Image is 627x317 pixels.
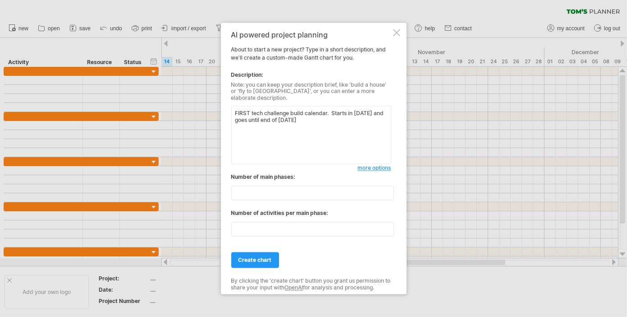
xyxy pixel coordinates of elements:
a: more options [358,164,391,172]
div: By clicking the 'create chart' button you grant us permission to share your input with for analys... [231,278,391,291]
span: create chart [238,257,272,264]
a: create chart [231,252,279,268]
div: Number of main phases: [231,173,391,182]
div: Number of activities per main phase: [231,210,391,218]
div: About to start a new project? Type in a short description, and we'll create a custom-made Gantt c... [231,31,391,286]
span: more options [358,165,391,172]
div: Note: you can keep your description brief, like 'build a house' or 'fly to [GEOGRAPHIC_DATA]', or... [231,82,391,101]
div: AI powered project planning [231,31,391,39]
a: OpenAI [285,284,303,291]
div: Description: [231,71,391,79]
